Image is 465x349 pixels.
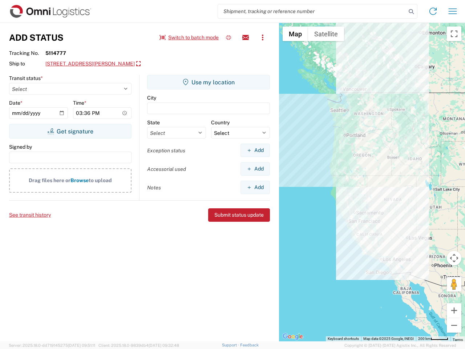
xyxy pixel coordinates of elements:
[70,177,89,183] span: Browse
[447,318,461,333] button: Zoom out
[281,332,305,341] a: Open this area in Google Maps (opens a new window)
[416,336,450,341] button: Map Scale: 200 km per 45 pixels
[45,58,141,70] a: [STREET_ADDRESS][PERSON_NAME]
[344,342,456,349] span: Copyright © [DATE]-[DATE] Agistix Inc., All Rights Reserved
[98,343,179,348] span: Client: 2025.18.0-9839db4
[418,337,430,341] span: 200 km
[9,343,95,348] span: Server: 2025.18.0-dd719145275
[9,209,51,221] button: See transit history
[9,50,45,56] span: Tracking No.
[147,95,156,101] label: City
[147,147,185,154] label: Exception status
[9,100,23,106] label: Date
[208,208,270,222] button: Submit status update
[45,50,66,56] strong: 5114777
[222,343,240,347] a: Support
[447,27,461,41] button: Toggle fullscreen view
[218,4,406,18] input: Shipment, tracking or reference number
[9,60,45,67] span: Ship to
[447,251,461,265] button: Map camera controls
[240,162,270,176] button: Add
[9,124,132,139] button: Get signature
[283,27,308,41] button: Show street map
[9,144,32,150] label: Signed by
[159,32,219,44] button: Switch to batch mode
[147,166,186,172] label: Accessorial used
[453,338,463,342] a: Terms
[363,337,414,341] span: Map data ©2025 Google, INEGI
[9,75,43,81] label: Transit status
[89,177,112,183] span: to upload
[240,144,270,157] button: Add
[149,343,179,348] span: [DATE] 09:32:48
[240,343,259,347] a: Feedback
[147,75,270,89] button: Use my location
[328,336,359,341] button: Keyboard shortcuts
[147,119,160,126] label: State
[147,184,161,191] label: Notes
[308,27,344,41] button: Show satellite imagery
[68,343,95,348] span: [DATE] 09:51:11
[447,303,461,318] button: Zoom in
[447,277,461,292] button: Drag Pegman onto the map to open Street View
[29,177,70,183] span: Drag files here or
[73,100,86,106] label: Time
[281,332,305,341] img: Google
[240,181,270,194] button: Add
[9,32,64,43] h3: Add Status
[211,119,230,126] label: Country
